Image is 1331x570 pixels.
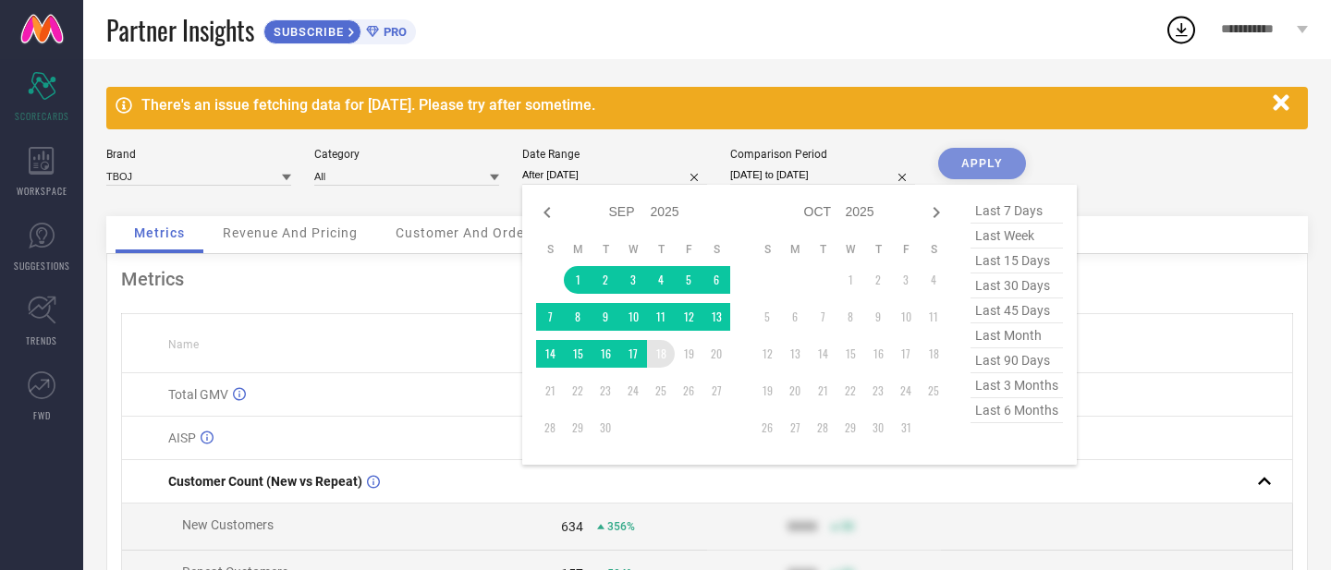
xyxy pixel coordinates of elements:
[314,148,499,161] div: Category
[971,348,1063,373] span: last 90 days
[753,377,781,405] td: Sun Oct 19 2025
[864,340,892,368] td: Thu Oct 16 2025
[809,340,836,368] td: Tue Oct 14 2025
[788,519,817,534] div: 9999
[536,340,564,368] td: Sun Sep 14 2025
[753,340,781,368] td: Sun Oct 12 2025
[647,303,675,331] td: Thu Sep 11 2025
[106,11,254,49] span: Partner Insights
[892,414,920,442] td: Fri Oct 31 2025
[864,242,892,257] th: Thursday
[619,242,647,257] th: Wednesday
[781,414,809,442] td: Mon Oct 27 2025
[564,242,592,257] th: Monday
[702,266,730,294] td: Sat Sep 06 2025
[971,373,1063,398] span: last 3 months
[263,15,416,44] a: SUBSCRIBEPRO
[836,303,864,331] td: Wed Oct 08 2025
[1165,13,1198,46] div: Open download list
[564,340,592,368] td: Mon Sep 15 2025
[920,266,947,294] td: Sat Oct 04 2025
[592,266,619,294] td: Tue Sep 02 2025
[647,266,675,294] td: Thu Sep 04 2025
[26,334,57,347] span: TRENDS
[564,377,592,405] td: Mon Sep 22 2025
[536,242,564,257] th: Sunday
[14,259,70,273] span: SUGGESTIONS
[836,340,864,368] td: Wed Oct 15 2025
[892,303,920,331] td: Fri Oct 10 2025
[675,340,702,368] td: Fri Sep 19 2025
[971,273,1063,298] span: last 30 days
[836,414,864,442] td: Wed Oct 29 2025
[730,148,915,161] div: Comparison Period
[15,109,69,123] span: SCORECARDS
[702,340,730,368] td: Sat Sep 20 2025
[781,242,809,257] th: Monday
[864,266,892,294] td: Thu Oct 02 2025
[168,474,362,489] span: Customer Count (New vs Repeat)
[647,242,675,257] th: Thursday
[33,408,51,422] span: FWD
[892,266,920,294] td: Fri Oct 03 2025
[168,431,196,445] span: AISP
[920,340,947,368] td: Sat Oct 18 2025
[619,266,647,294] td: Wed Sep 03 2025
[809,414,836,442] td: Tue Oct 28 2025
[619,303,647,331] td: Wed Sep 10 2025
[647,340,675,368] td: Thu Sep 18 2025
[17,184,67,198] span: WORKSPACE
[971,298,1063,323] span: last 45 days
[836,242,864,257] th: Wednesday
[619,377,647,405] td: Wed Sep 24 2025
[264,25,348,39] span: SUBSCRIBE
[536,303,564,331] td: Sun Sep 07 2025
[536,414,564,442] td: Sun Sep 28 2025
[121,268,1293,290] div: Metrics
[920,242,947,257] th: Saturday
[522,148,707,161] div: Date Range
[675,242,702,257] th: Friday
[561,519,583,534] div: 634
[781,340,809,368] td: Mon Oct 13 2025
[675,266,702,294] td: Fri Sep 05 2025
[753,242,781,257] th: Sunday
[971,323,1063,348] span: last month
[730,165,915,185] input: Select comparison period
[892,377,920,405] td: Fri Oct 24 2025
[564,303,592,331] td: Mon Sep 08 2025
[702,377,730,405] td: Sat Sep 27 2025
[647,377,675,405] td: Thu Sep 25 2025
[134,225,185,240] span: Metrics
[864,377,892,405] td: Thu Oct 23 2025
[920,377,947,405] td: Sat Oct 25 2025
[592,340,619,368] td: Tue Sep 16 2025
[864,303,892,331] td: Thu Oct 09 2025
[892,242,920,257] th: Friday
[971,249,1063,273] span: last 15 days
[971,224,1063,249] span: last week
[702,303,730,331] td: Sat Sep 13 2025
[809,377,836,405] td: Tue Oct 21 2025
[809,303,836,331] td: Tue Oct 07 2025
[592,414,619,442] td: Tue Sep 30 2025
[182,517,274,532] span: New Customers
[379,25,407,39] span: PRO
[168,338,199,351] span: Name
[781,377,809,405] td: Mon Oct 20 2025
[564,414,592,442] td: Mon Sep 29 2025
[592,377,619,405] td: Tue Sep 23 2025
[836,377,864,405] td: Wed Oct 22 2025
[592,242,619,257] th: Tuesday
[592,303,619,331] td: Tue Sep 09 2025
[971,398,1063,423] span: last 6 months
[809,242,836,257] th: Tuesday
[925,201,947,224] div: Next month
[675,377,702,405] td: Fri Sep 26 2025
[836,266,864,294] td: Wed Oct 01 2025
[522,165,707,185] input: Select date range
[396,225,537,240] span: Customer And Orders
[106,148,291,161] div: Brand
[619,340,647,368] td: Wed Sep 17 2025
[753,303,781,331] td: Sun Oct 05 2025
